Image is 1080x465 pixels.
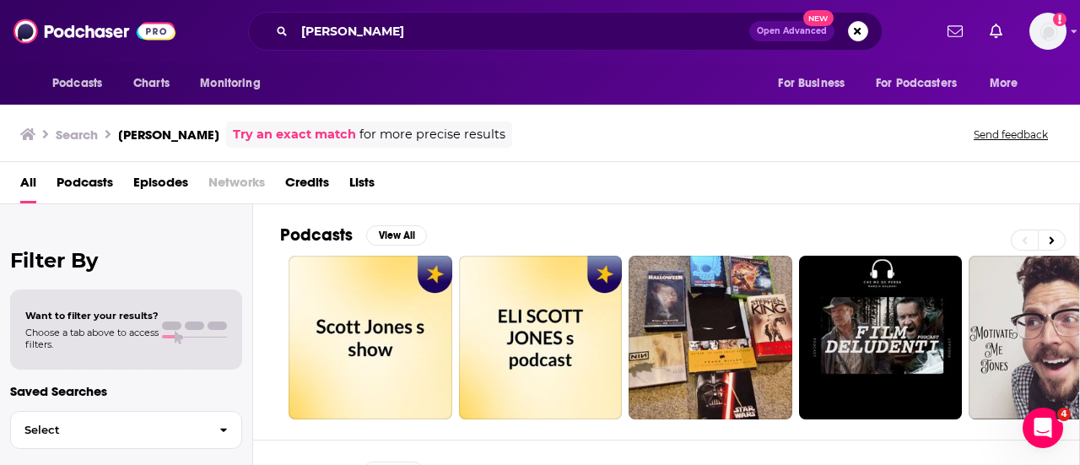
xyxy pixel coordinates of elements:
iframe: Intercom live chat [1023,408,1063,448]
span: New [803,10,834,26]
a: Lists [349,169,375,203]
span: Want to filter your results? [25,310,159,322]
img: User Profile [1029,13,1066,50]
span: Podcasts [52,72,102,95]
button: open menu [978,68,1039,100]
span: Logged in as LBraverman [1029,13,1066,50]
input: Search podcasts, credits, & more... [294,18,749,45]
span: For Podcasters [876,72,957,95]
a: Show notifications dropdown [983,17,1009,46]
button: Show profile menu [1029,13,1066,50]
span: Choose a tab above to access filters. [25,327,159,350]
a: PodcastsView All [280,224,427,246]
a: Credits [285,169,329,203]
a: Show notifications dropdown [941,17,969,46]
a: Episodes [133,169,188,203]
a: Try an exact match [233,125,356,144]
span: for more precise results [359,125,505,144]
button: Send feedback [969,127,1053,142]
span: For Business [778,72,845,95]
a: All [20,169,36,203]
button: open menu [40,68,124,100]
img: Podchaser - Follow, Share and Rate Podcasts [13,15,175,47]
h3: Search [56,127,98,143]
span: Networks [208,169,265,203]
span: More [990,72,1018,95]
span: Open Advanced [757,27,827,35]
h3: [PERSON_NAME] [118,127,219,143]
button: open menu [766,68,866,100]
span: 4 [1057,408,1071,421]
span: Charts [133,72,170,95]
button: Open AdvancedNew [749,21,834,41]
span: Select [11,424,206,435]
span: Monitoring [200,72,260,95]
div: Search podcasts, credits, & more... [248,12,883,51]
p: Saved Searches [10,383,242,399]
button: open menu [865,68,981,100]
a: Podcasts [57,169,113,203]
svg: Add a profile image [1053,13,1066,26]
button: View All [366,225,427,246]
button: Select [10,411,242,449]
h2: Podcasts [280,224,353,246]
a: Charts [122,68,180,100]
h2: Filter By [10,248,242,273]
button: open menu [188,68,282,100]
